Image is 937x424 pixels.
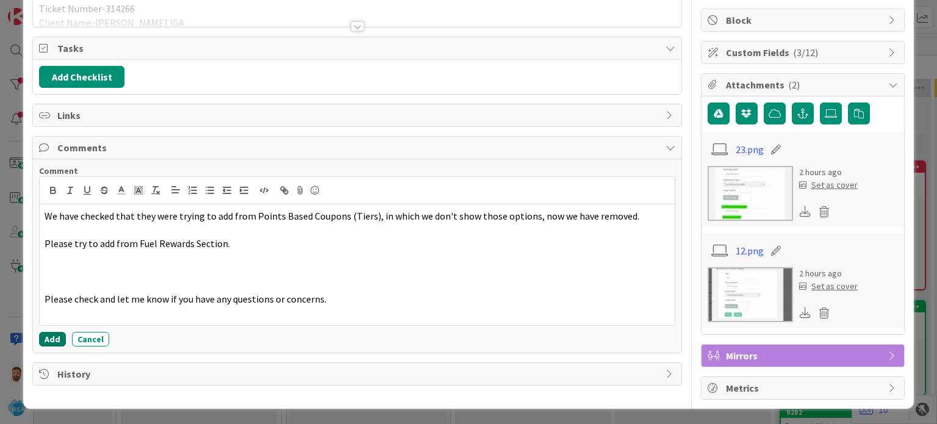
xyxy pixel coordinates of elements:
span: ( 3/12 ) [793,46,818,59]
span: Attachments [726,77,882,92]
span: Custom Fields [726,45,882,60]
a: 23.png [736,142,764,157]
span: Please try to add from Fuel Rewards Section. [45,237,230,250]
span: Please check and let me know if you have any questions or concerns. [45,293,326,305]
span: Block [726,13,882,27]
span: Tasks [57,41,659,56]
div: Set as cover [799,280,858,293]
button: Add [39,332,66,347]
div: 2 hours ago [799,267,858,280]
span: Comments [57,140,659,155]
span: History [57,367,659,381]
div: Download [799,204,813,220]
div: 2 hours ago [799,166,858,179]
span: ( 2 ) [788,79,800,91]
div: Download [799,305,813,321]
div: Set as cover [799,179,858,192]
span: Links [57,108,659,123]
span: We have checked that they were trying to add from Points Based Coupons (Tiers), in which we don't... [45,210,639,222]
span: Comment [39,165,78,176]
button: Cancel [72,332,109,347]
a: 12.png [736,243,764,258]
button: Add Checklist [39,66,124,88]
span: Metrics [726,381,882,395]
span: Mirrors [726,348,882,363]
